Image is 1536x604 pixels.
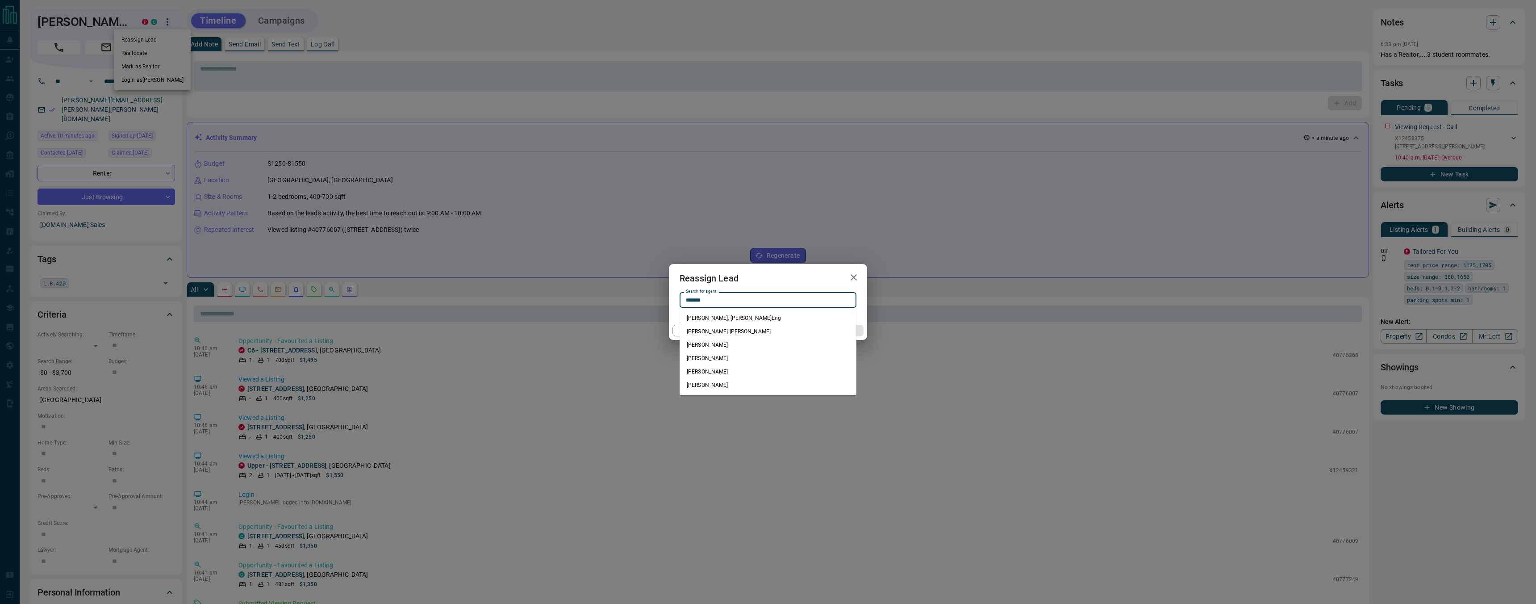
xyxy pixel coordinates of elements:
[680,365,856,378] li: [PERSON_NAME]
[680,378,856,392] li: [PERSON_NAME]
[669,264,749,293] h2: Reassign Lead
[680,338,856,352] li: [PERSON_NAME]
[686,289,716,294] label: Search for agent
[680,352,856,365] li: [PERSON_NAME]
[680,311,856,325] li: [PERSON_NAME], [PERSON_NAME]Eng
[672,325,749,336] button: Cancel
[680,325,856,338] li: [PERSON_NAME] [PERSON_NAME]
